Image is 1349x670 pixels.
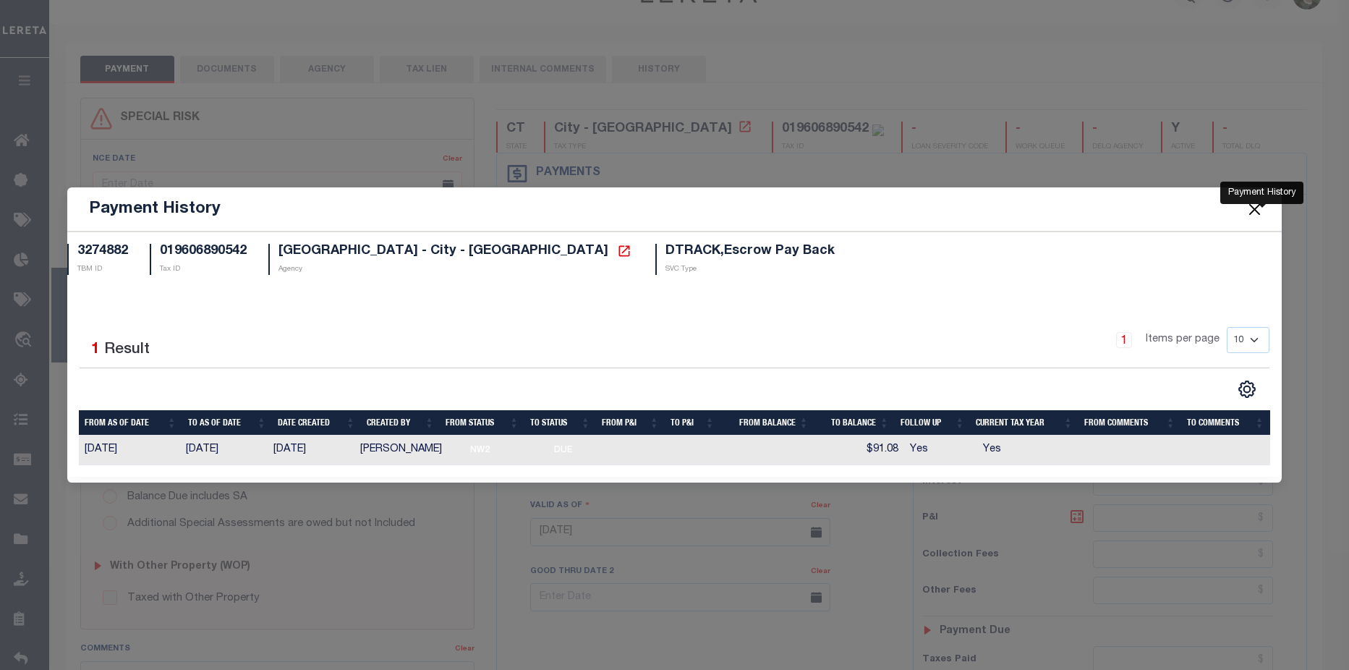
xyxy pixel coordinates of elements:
[977,436,1083,465] td: Yes
[596,410,665,436] th: From P&I: activate to sort column ascending
[104,339,150,362] label: Result
[524,410,596,436] th: To Status: activate to sort column ascending
[895,410,970,436] th: Follow Up: activate to sort column ascending
[665,244,835,260] h5: DTRACK,Escrow Pay Back
[814,410,895,436] th: To Balance: activate to sort column ascending
[182,410,272,436] th: To As of Date: activate to sort column ascending
[1116,332,1132,348] a: 1
[272,410,361,436] th: Date Created: activate to sort column ascending
[825,436,904,465] td: $91.08
[1246,200,1264,219] button: Close
[720,410,814,436] th: From Balance: activate to sort column ascending
[1181,410,1270,436] th: To Comments: activate to sort column ascending
[79,436,179,465] td: [DATE]
[361,410,440,436] th: Created By: activate to sort column ascending
[970,410,1078,436] th: Current Tax Year: activate to sort column ascending
[278,264,634,275] p: Agency
[278,245,608,258] span: [GEOGRAPHIC_DATA] - City - [GEOGRAPHIC_DATA]
[548,441,577,459] span: DUE
[466,441,495,459] span: NW2
[440,410,524,436] th: From Status: activate to sort column ascending
[91,342,100,357] span: 1
[1220,182,1303,205] div: Payment History
[89,199,221,219] h5: Payment History
[354,436,460,465] td: [PERSON_NAME]
[665,410,720,436] th: To P&I: activate to sort column ascending
[1078,410,1181,436] th: From Comments: activate to sort column ascending
[180,436,268,465] td: [DATE]
[268,436,354,465] td: [DATE]
[160,244,247,260] h5: 019606890542
[1146,332,1220,348] span: Items per page
[665,264,835,275] p: SVC Type
[160,264,247,275] p: Tax ID
[904,436,978,465] td: Yes
[79,410,182,436] th: From As of Date: activate to sort column ascending
[77,244,128,260] h5: 3274882
[77,264,128,275] p: TBM ID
